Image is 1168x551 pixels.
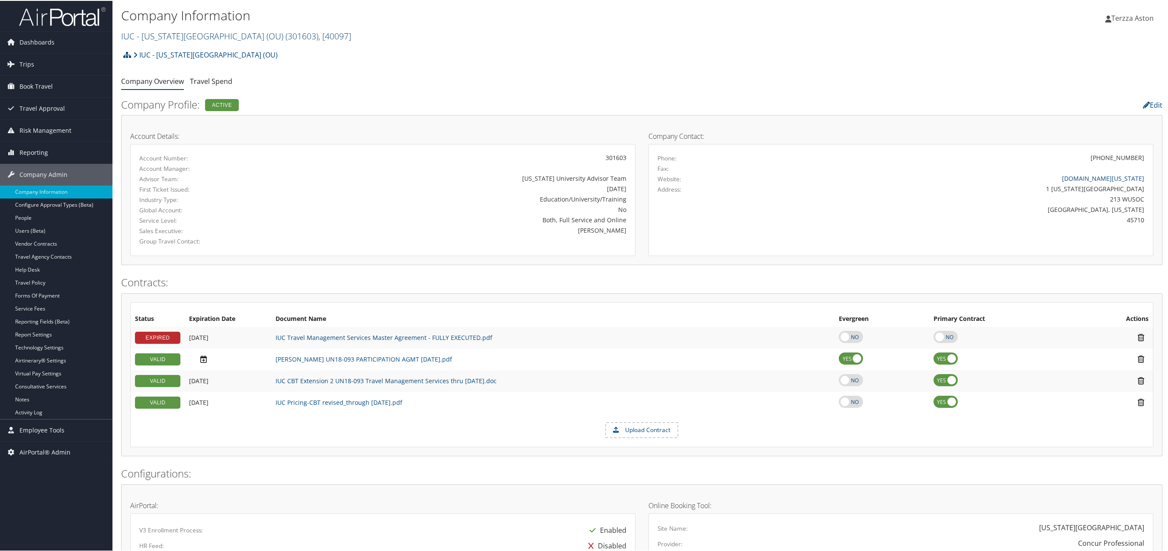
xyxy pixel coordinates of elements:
span: ( 301603 ) [286,29,318,41]
div: Both, Full Service and Online [306,215,626,224]
i: Remove Contract [1133,397,1149,406]
th: Document Name [271,311,834,326]
label: Account Manager: [139,163,293,172]
span: Dashboards [19,31,55,52]
th: Evergreen [834,311,929,326]
label: Sales Executive: [139,226,293,234]
span: Trips [19,53,34,74]
span: , [ 40097 ] [318,29,351,41]
label: Provider: [658,539,683,548]
div: 1 [US_STATE][GEOGRAPHIC_DATA] [782,183,1144,192]
a: Company Overview [121,76,184,85]
a: IUC Pricing-CBT revised_through [DATE].pdf [276,397,402,406]
span: AirPortal® Admin [19,441,71,462]
label: Site Name: [658,523,688,532]
a: IUC - [US_STATE][GEOGRAPHIC_DATA] (OU) [133,45,278,63]
label: Advisor Team: [139,174,293,183]
span: Terzza Aston [1111,13,1154,22]
a: IUC CBT Extension 2 UN18-093 Travel Management Services thru [DATE].doc [276,376,497,384]
div: VALID [135,374,180,386]
label: Phone: [658,153,677,162]
div: Enabled [585,522,626,537]
i: Remove Contract [1133,375,1149,384]
label: Website: [658,174,681,183]
div: EXPIRED [135,331,180,343]
span: [DATE] [189,376,209,384]
div: [PHONE_NUMBER] [1091,152,1144,161]
div: VALID [135,396,180,408]
h2: Configurations: [121,465,1162,480]
h4: Company Contact: [648,132,1154,139]
label: Industry Type: [139,195,293,203]
label: Address: [658,184,681,193]
label: Account Number: [139,153,293,162]
div: Education/University/Training [306,194,626,203]
div: Concur Professional [1078,537,1144,548]
a: IUC Travel Management Services Master Agreement - FULLY EXECUTED.pdf [276,333,492,341]
span: [DATE] [189,333,209,341]
span: Employee Tools [19,419,64,440]
div: Add/Edit Date [189,333,267,341]
h4: AirPortal: [130,501,635,508]
img: airportal-logo.png [19,6,106,26]
label: Upload Contract [606,422,677,437]
label: Group Travel Contact: [139,236,293,245]
label: Global Account: [139,205,293,214]
div: Active [205,98,239,110]
div: [GEOGRAPHIC_DATA], [US_STATE] [782,204,1144,213]
label: HR Feed: [139,541,164,549]
span: Company Admin [19,163,67,185]
span: Book Travel [19,75,53,96]
label: First Ticket Issued: [139,184,293,193]
a: [PERSON_NAME] UN18-093 PARTICIPATION AGMT [DATE].pdf [276,354,452,362]
a: Edit [1143,99,1162,109]
i: Remove Contract [1133,332,1149,341]
div: 45710 [782,215,1144,224]
div: [PERSON_NAME] [306,225,626,234]
div: 213 WUSOC [782,194,1144,203]
span: Risk Management [19,119,71,141]
th: Status [131,311,185,326]
div: VALID [135,352,180,365]
th: Actions [1076,311,1153,326]
div: [DATE] [306,183,626,192]
h4: Account Details: [130,132,635,139]
div: Add/Edit Date [189,376,267,384]
span: Travel Approval [19,97,65,119]
a: Terzza Aston [1105,4,1162,30]
a: Travel Spend [190,76,232,85]
span: Reporting [19,141,48,163]
h4: Online Booking Tool: [648,501,1154,508]
div: 301603 [306,152,626,161]
h1: Company Information [121,6,815,24]
label: Fax: [658,163,669,172]
label: V3 Enrollment Process: [139,525,203,534]
span: [DATE] [189,397,209,406]
label: Service Level: [139,215,293,224]
i: Remove Contract [1133,354,1149,363]
div: Add/Edit Date [189,354,267,363]
a: [DOMAIN_NAME][US_STATE] [1062,173,1144,182]
div: Add/Edit Date [189,398,267,406]
h2: Contracts: [121,274,1162,289]
div: No [306,204,626,213]
th: Primary Contract [929,311,1077,326]
th: Expiration Date [185,311,271,326]
div: [US_STATE] University Advisor Team [306,173,626,182]
div: [US_STATE][GEOGRAPHIC_DATA] [1039,522,1144,532]
a: IUC - [US_STATE][GEOGRAPHIC_DATA] (OU) [121,29,351,41]
h2: Company Profile: [121,96,811,111]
